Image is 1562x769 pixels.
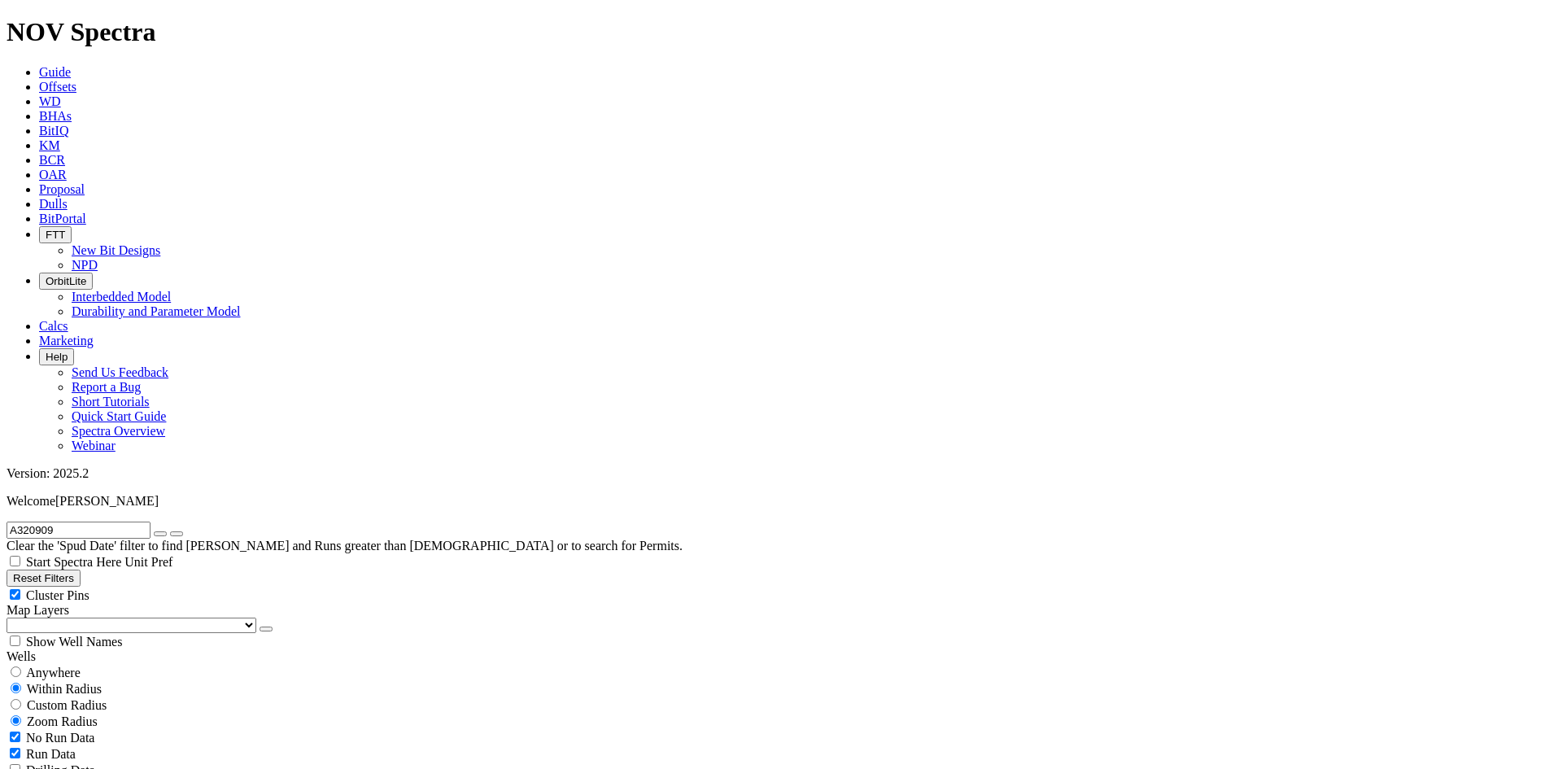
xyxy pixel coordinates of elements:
a: Durability and Parameter Model [72,304,241,318]
span: Map Layers [7,603,69,617]
span: [PERSON_NAME] [55,494,159,508]
span: Custom Radius [27,698,107,712]
div: Version: 2025.2 [7,466,1555,481]
a: Quick Start Guide [72,409,166,423]
a: Marketing [39,334,94,347]
button: Help [39,348,74,365]
a: Calcs [39,319,68,333]
span: No Run Data [26,731,94,745]
span: Cluster Pins [26,588,89,602]
a: Spectra Overview [72,424,165,438]
a: WD [39,94,61,108]
span: Start Spectra Here [26,555,121,569]
a: NPD [72,258,98,272]
a: Proposal [39,182,85,196]
button: OrbitLite [39,273,93,290]
a: OAR [39,168,67,181]
span: Clear the 'Spud Date' filter to find [PERSON_NAME] and Runs greater than [DEMOGRAPHIC_DATA] or to... [7,539,683,553]
span: Within Radius [27,682,102,696]
a: Offsets [39,80,76,94]
a: Short Tutorials [72,395,150,409]
span: Anywhere [26,666,81,679]
a: Webinar [72,439,116,452]
span: Run Data [26,747,76,761]
button: Reset Filters [7,570,81,587]
a: Report a Bug [72,380,141,394]
a: Send Us Feedback [72,365,168,379]
a: BitIQ [39,124,68,138]
span: Show Well Names [26,635,122,649]
span: FTT [46,229,65,241]
span: Unit Pref [124,555,172,569]
button: FTT [39,226,72,243]
a: Dulls [39,197,68,211]
input: Search [7,522,151,539]
p: Welcome [7,494,1555,509]
span: OrbitLite [46,275,86,287]
input: Start Spectra Here [10,556,20,566]
a: BitPortal [39,212,86,225]
a: Interbedded Model [72,290,171,304]
a: Guide [39,65,71,79]
div: Wells [7,649,1555,664]
h1: NOV Spectra [7,17,1555,47]
span: Help [46,351,68,363]
a: BHAs [39,109,72,123]
a: KM [39,138,60,152]
a: BCR [39,153,65,167]
a: New Bit Designs [72,243,160,257]
span: Zoom Radius [27,714,98,728]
